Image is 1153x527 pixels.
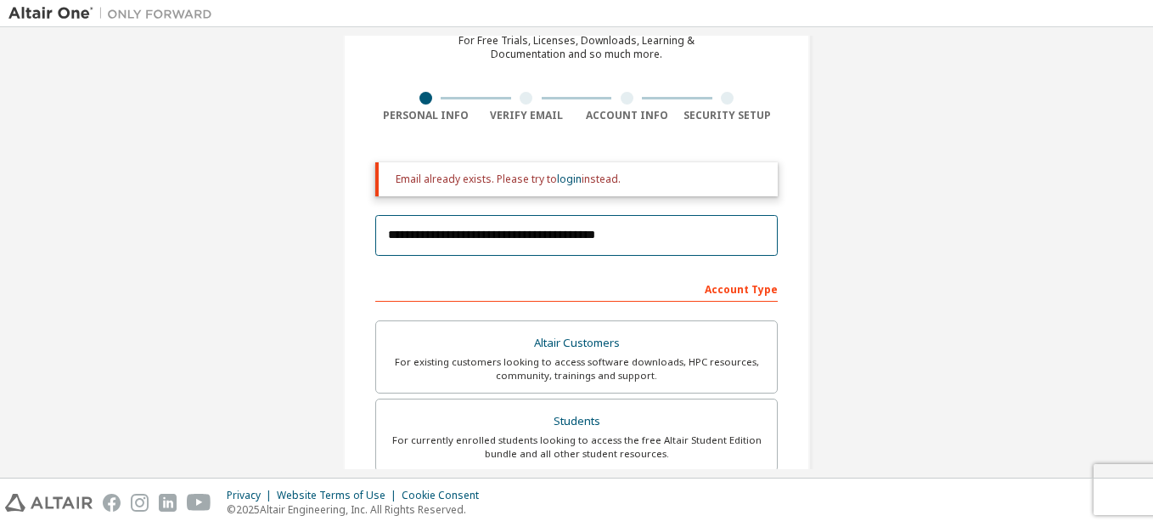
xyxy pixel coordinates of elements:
div: Privacy [227,489,277,502]
div: Cookie Consent [402,489,489,502]
a: login [557,172,582,186]
div: Students [386,410,767,433]
img: instagram.svg [131,494,149,512]
div: Email already exists. Please try to instead. [396,173,764,186]
div: Personal Info [375,109,476,122]
div: For existing customers looking to access software downloads, HPC resources, community, trainings ... [386,355,767,382]
div: Account Type [375,275,778,302]
img: altair_logo.svg [5,494,93,512]
img: youtube.svg [187,494,211,512]
p: © 2025 Altair Engineering, Inc. All Rights Reserved. [227,502,489,517]
div: Website Terms of Use [277,489,402,502]
div: Altair Customers [386,331,767,355]
img: facebook.svg [103,494,121,512]
div: Verify Email [476,109,577,122]
img: Altair One [8,5,221,22]
div: Account Info [576,109,678,122]
div: Security Setup [678,109,779,122]
div: For currently enrolled students looking to access the free Altair Student Edition bundle and all ... [386,433,767,461]
div: For Free Trials, Licenses, Downloads, Learning & Documentation and so much more. [458,34,695,61]
img: linkedin.svg [159,494,177,512]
